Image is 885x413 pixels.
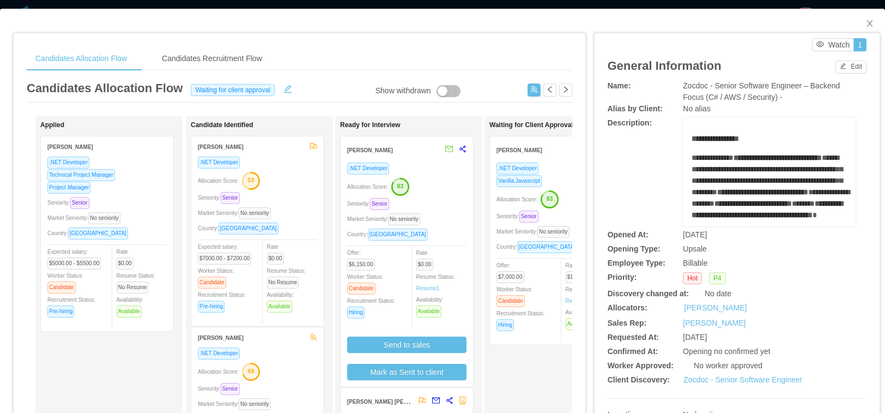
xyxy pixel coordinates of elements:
i: icon: close [865,19,874,28]
b: Requested At: [608,333,659,342]
span: $0.00 [267,253,284,265]
span: .NET Developer [496,163,538,175]
h1: Waiting for Client Approval [489,121,642,129]
a: Resume1 [566,297,589,305]
span: share-alt [459,145,466,153]
span: Market Seniority: [47,215,125,221]
span: No seniority [239,207,271,219]
span: [DATE] [683,333,707,342]
span: Senior [70,197,89,209]
span: Senior [221,383,240,395]
span: Seniority: [47,200,94,206]
span: Resume Status: [566,286,604,304]
span: $0.00 [416,259,433,271]
span: Country: [496,244,581,250]
span: .NET Developer [198,348,240,360]
b: Confirmed At: [608,347,658,356]
span: Rate [117,249,138,266]
text: 68 [248,368,254,374]
button: icon: eyeWatch [812,38,854,51]
span: Country: [347,231,432,237]
span: Pre-hiring [198,301,225,313]
b: Alias by Client: [608,104,663,113]
span: No date [705,289,731,298]
button: Close [854,9,885,39]
span: Seniority: [198,195,244,201]
span: Available [566,318,591,330]
div: Candidates Allocation Flow [27,46,136,71]
div: Candidates Recruitment Flow [153,46,271,71]
span: Seniority: [198,386,244,392]
h1: Candidate Identified [191,121,343,129]
span: Availability: [267,292,296,309]
b: Allocators: [608,303,647,312]
span: No seniority [537,226,569,238]
button: icon: edit [279,82,296,93]
span: [GEOGRAPHIC_DATA] [68,228,128,240]
span: Rate [566,262,601,280]
span: Expected salary: [198,244,256,261]
span: No alias [683,104,711,113]
span: Candidate [347,283,375,295]
button: icon: editEdit [835,61,866,74]
span: Expected salary: [47,249,105,266]
h1: Applied [40,121,193,129]
span: No seniority [239,398,271,410]
span: flag [310,142,317,150]
span: Availability: [416,297,446,314]
h1: Ready for Interview [340,121,493,129]
span: Upsale [683,244,707,253]
span: [GEOGRAPHIC_DATA] [368,229,428,241]
button: icon: left [543,83,556,97]
span: Resume Status: [117,273,155,290]
span: [GEOGRAPHIC_DATA] [219,223,278,235]
span: Candidate [47,282,76,294]
span: Allocation Score: [198,178,239,184]
span: Market Seniority: [198,401,275,407]
button: 1 [853,38,866,51]
b: Discovery changed at: [608,289,689,298]
article: General Information [608,57,722,75]
span: $0.00 [117,258,134,270]
span: share-alt [446,397,453,404]
span: $7,000.00 [496,271,524,283]
div: Show withdrawn [375,85,431,97]
span: Technical Project Manager [47,169,115,181]
span: Seniority: [347,201,393,207]
span: Market Seniority: [496,229,574,235]
span: .NET Developer [347,163,389,175]
span: Waiting for client approval [191,84,275,96]
span: No Resume [117,282,149,294]
button: 53 [239,171,260,189]
span: Resume Status: [267,268,306,285]
span: Senior [370,198,389,210]
span: $11,900.00 [566,271,596,283]
span: Senior [221,192,240,204]
span: Available [117,306,142,318]
span: team [310,333,317,341]
button: mail [426,392,440,410]
span: Pre-hiring [47,306,74,318]
b: Name: [608,81,631,90]
span: Offer: [496,262,529,280]
span: Worker Status: [496,286,532,304]
b: Opening Type: [608,244,660,253]
span: Worker Status: [47,273,83,290]
span: Seniority: [496,213,543,219]
button: 83 [388,177,410,195]
strong: [PERSON_NAME] [198,335,244,341]
span: Available [416,306,441,318]
button: mail [439,141,453,158]
span: Project Manager [47,182,90,194]
span: Hot [683,272,702,284]
span: .NET Developer [198,157,240,169]
span: [DATE] [683,230,707,239]
span: Vanilla Javascript [496,175,542,187]
span: [GEOGRAPHIC_DATA] [517,241,577,253]
span: Available [267,301,292,313]
button: icon: usergroup-add [528,83,541,97]
span: No seniority [388,213,420,225]
span: Recruitment Status: [47,297,95,314]
span: Zocdoc - Senior Software Engineer – Backend Focus (C# / AWS / Security) - [683,81,840,101]
span: Allocation Score: [347,184,388,190]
